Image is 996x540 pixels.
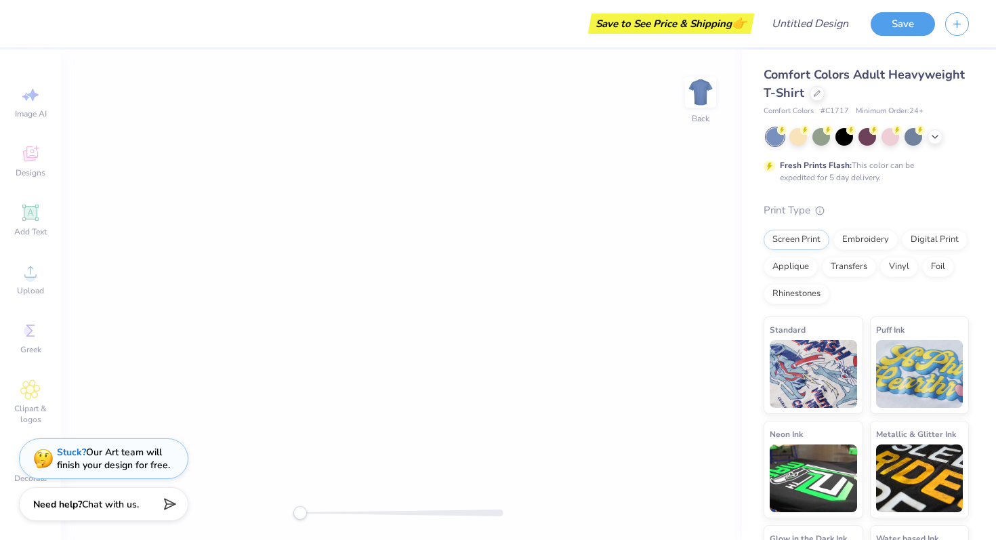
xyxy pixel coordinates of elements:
[764,66,965,101] span: Comfort Colors Adult Heavyweight T-Shirt
[764,106,814,117] span: Comfort Colors
[764,284,829,304] div: Rhinestones
[876,323,905,337] span: Puff Ink
[770,323,806,337] span: Standard
[293,506,307,520] div: Accessibility label
[732,15,747,31] span: 👉
[880,257,918,277] div: Vinyl
[780,160,852,171] strong: Fresh Prints Flash:
[764,230,829,250] div: Screen Print
[770,444,857,512] img: Neon Ink
[33,498,82,511] strong: Need help?
[770,427,803,441] span: Neon Ink
[922,257,954,277] div: Foil
[871,12,935,36] button: Save
[876,427,956,441] span: Metallic & Glitter Ink
[833,230,898,250] div: Embroidery
[692,112,709,125] div: Back
[780,159,947,184] div: This color can be expedited for 5 day delivery.
[592,14,751,34] div: Save to See Price & Shipping
[821,106,849,117] span: # C1717
[57,446,86,459] strong: Stuck?
[764,203,969,218] div: Print Type
[82,498,139,511] span: Chat with us.
[687,79,714,106] img: Back
[856,106,924,117] span: Minimum Order: 24 +
[822,257,876,277] div: Transfers
[761,10,860,37] input: Untitled Design
[876,340,963,408] img: Puff Ink
[57,446,170,472] div: Our Art team will finish your design for free.
[770,340,857,408] img: Standard
[902,230,968,250] div: Digital Print
[876,444,963,512] img: Metallic & Glitter Ink
[764,257,818,277] div: Applique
